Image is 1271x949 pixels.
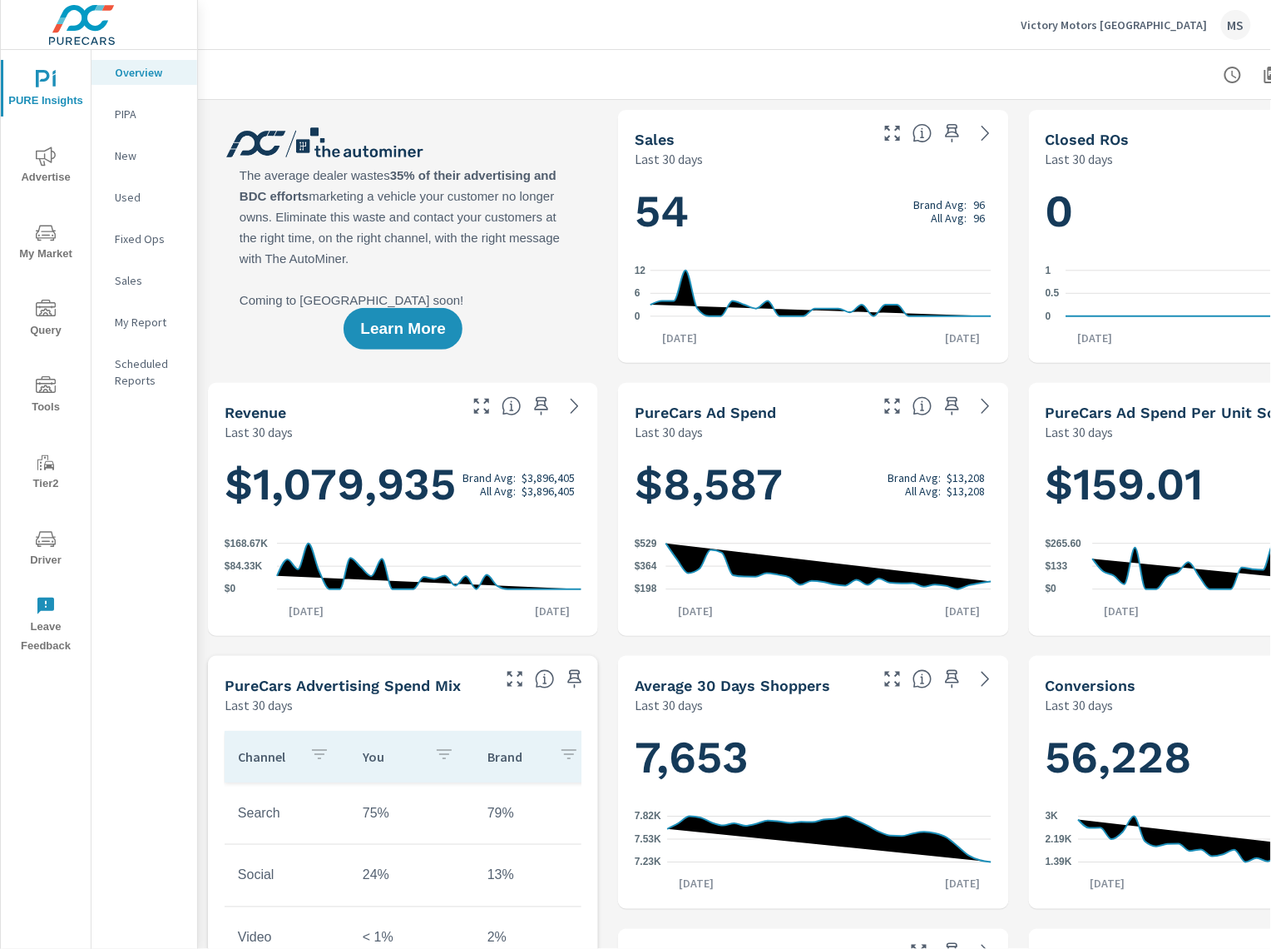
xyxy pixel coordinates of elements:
[225,855,349,897] td: Social
[974,198,986,211] p: 96
[1021,17,1208,32] p: Victory Motors [GEOGRAPHIC_DATA]
[468,393,495,420] button: Make Fullscreen
[115,64,184,81] p: Overview
[974,211,986,225] p: 96
[914,198,967,211] p: Brand Avg:
[939,393,966,420] span: Save this to your personalized report
[225,538,268,549] text: $168.67K
[635,456,992,513] h1: $8,587
[1092,603,1150,619] p: [DATE]
[912,123,932,143] span: Number of vehicles sold by the dealership over the selected date range. [Source: This data is sou...
[115,106,184,122] p: PIPA
[666,603,725,619] p: [DATE]
[91,185,197,210] div: Used
[1066,330,1124,346] p: [DATE]
[947,484,986,498] p: $13,208
[912,396,932,416] span: Total cost of media for all PureCars channels for the selected dealership group over the selected...
[1046,149,1114,169] p: Last 30 days
[6,529,86,570] span: Driver
[888,471,941,484] p: Brand Avg:
[225,561,263,573] text: $84.33K
[487,748,546,765] p: Brand
[91,268,197,293] div: Sales
[474,855,599,897] td: 13%
[561,666,588,693] span: Save this to your personalized report
[650,330,709,346] p: [DATE]
[6,223,86,264] span: My Market
[635,560,657,572] text: $364
[502,666,528,693] button: Make Fullscreen
[635,695,703,715] p: Last 30 days
[225,695,293,715] p: Last 30 days
[225,456,581,513] h1: $1,079,935
[905,484,941,498] p: All Avg:
[1078,876,1136,892] p: [DATE]
[1046,538,1082,549] text: $265.60
[115,355,184,389] p: Scheduled Reports
[1046,131,1130,148] h5: Closed ROs
[91,226,197,251] div: Fixed Ops
[939,120,966,147] span: Save this to your personalized report
[635,538,657,549] text: $529
[635,149,703,169] p: Last 30 days
[1221,10,1251,40] div: MS
[481,484,517,498] p: All Avg:
[561,393,588,420] a: See more details in report
[934,876,992,892] p: [DATE]
[635,857,661,868] text: 7.23K
[522,484,575,498] p: $3,896,405
[1046,422,1114,442] p: Last 30 days
[1046,288,1060,300] text: 0.5
[879,120,906,147] button: Make Fullscreen
[635,131,675,148] h5: Sales
[947,471,986,484] p: $13,208
[934,330,992,346] p: [DATE]
[635,811,661,822] text: 7.82K
[635,834,661,846] text: 7.53K
[225,422,293,442] p: Last 30 days
[635,677,830,694] h5: Average 30 Days Shoppers
[635,404,776,421] h5: PureCars Ad Spend
[225,404,286,421] h5: Revenue
[6,376,86,417] span: Tools
[6,300,86,340] span: Query
[635,584,657,595] text: $198
[463,471,517,484] p: Brand Avg:
[1046,265,1051,276] text: 1
[115,272,184,289] p: Sales
[912,669,932,689] span: A rolling 30 day total of daily Shoppers on the dealership website, averaged over the selected da...
[1046,811,1059,822] text: 3K
[879,666,906,693] button: Make Fullscreen
[238,748,296,765] p: Channel
[932,211,967,225] p: All Avg:
[635,729,992,786] h1: 7,653
[349,792,474,834] td: 75%
[502,396,522,416] span: Total sales revenue over the selected date range. [Source: This data is sourced from the dealer’s...
[6,453,86,494] span: Tier2
[115,147,184,164] p: New
[6,596,86,656] span: Leave Feedback
[635,288,640,300] text: 6
[277,603,335,619] p: [DATE]
[635,311,640,322] text: 0
[1046,857,1072,868] text: 1.39K
[934,603,992,619] p: [DATE]
[635,183,992,240] h1: 54
[91,310,197,335] div: My Report
[972,120,999,147] a: See more details in report
[1046,677,1136,694] h5: Conversions
[115,314,184,330] p: My Report
[225,584,236,595] text: $0
[115,231,184,247] p: Fixed Ops
[6,70,86,111] span: PURE Insights
[1046,311,1051,322] text: 0
[523,603,581,619] p: [DATE]
[668,876,726,892] p: [DATE]
[972,393,999,420] a: See more details in report
[1,50,91,663] div: nav menu
[91,60,197,85] div: Overview
[115,189,184,206] p: Used
[363,748,421,765] p: You
[91,143,197,168] div: New
[879,393,906,420] button: Make Fullscreen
